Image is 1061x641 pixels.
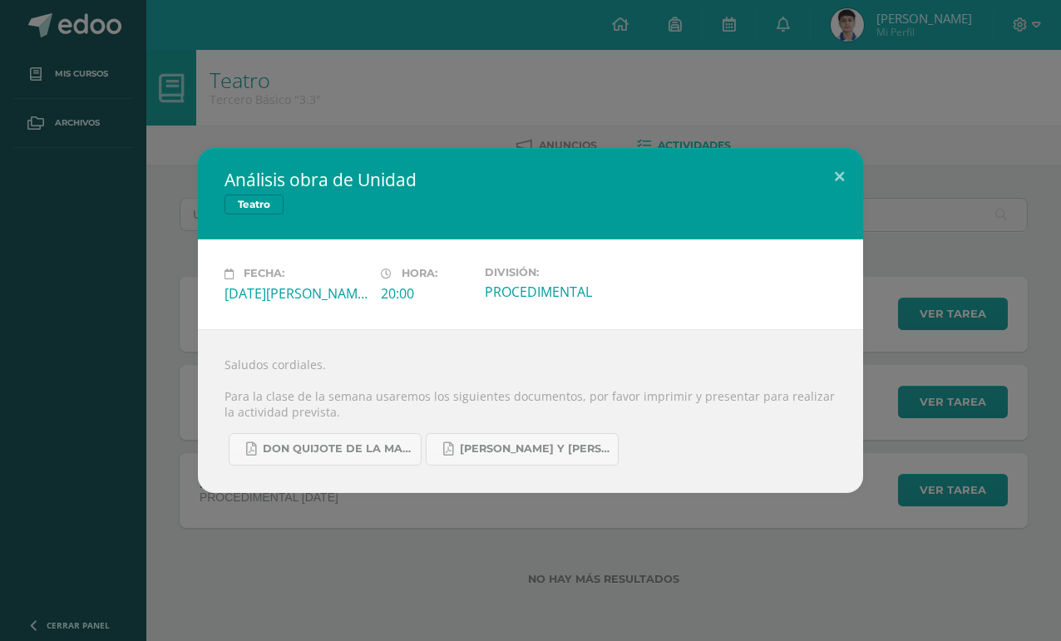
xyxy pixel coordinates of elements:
[460,442,609,456] span: [PERSON_NAME] y [PERSON_NAME].pdf
[263,442,412,456] span: Don quijote de la Mancha.pdf
[485,266,628,279] label: División:
[381,284,471,303] div: 20:00
[225,195,284,214] span: Teatro
[426,433,619,466] a: [PERSON_NAME] y [PERSON_NAME].pdf
[225,168,836,191] h2: Análisis obra de Unidad
[816,148,863,205] button: Close (Esc)
[225,284,368,303] div: [DATE][PERSON_NAME]
[402,268,437,280] span: Hora:
[198,329,863,493] div: Saludos cordiales. Para la clase de la semana usaremos los siguientes documentos, por favor impri...
[244,268,284,280] span: Fecha:
[229,433,422,466] a: Don quijote de la Mancha.pdf
[485,283,628,301] div: PROCEDIMENTAL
